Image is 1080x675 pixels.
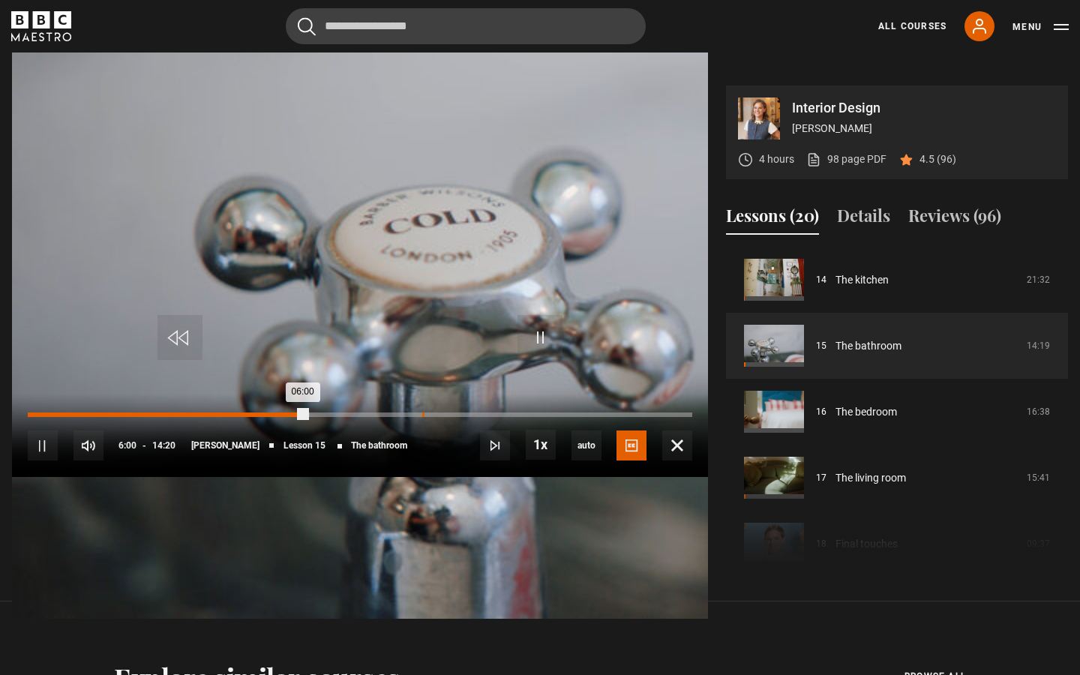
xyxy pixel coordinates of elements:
a: The bedroom [835,404,897,420]
a: The living room [835,470,906,486]
div: Progress Bar [28,412,692,417]
a: The bathroom [835,338,901,354]
p: 4 hours [759,151,794,167]
span: - [142,440,146,451]
p: 4.5 (96) [919,151,956,167]
p: Interior Design [792,101,1056,115]
button: Fullscreen [662,430,692,460]
span: [PERSON_NAME] [191,441,259,450]
button: Captions [616,430,646,460]
button: Next Lesson [480,430,510,460]
svg: BBC Maestro [11,11,71,41]
button: Pause [28,430,58,460]
span: Lesson 15 [283,441,325,450]
input: Search [286,8,646,44]
span: auto [571,430,601,460]
button: Submit the search query [298,17,316,36]
button: Reviews (96) [908,203,1001,235]
video-js: Video Player [12,85,708,477]
button: Lessons (20) [726,203,819,235]
span: 14:20 [152,432,175,459]
a: The kitchen [835,272,889,288]
div: Current quality: 360p [571,430,601,460]
p: [PERSON_NAME] [792,121,1056,136]
button: Mute [73,430,103,460]
button: Details [837,203,890,235]
span: The bathroom [351,441,407,450]
a: 98 page PDF [806,151,886,167]
button: Playback Rate [526,430,556,460]
button: Toggle navigation [1012,19,1069,34]
span: 6:00 [118,432,136,459]
a: All Courses [878,19,946,33]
